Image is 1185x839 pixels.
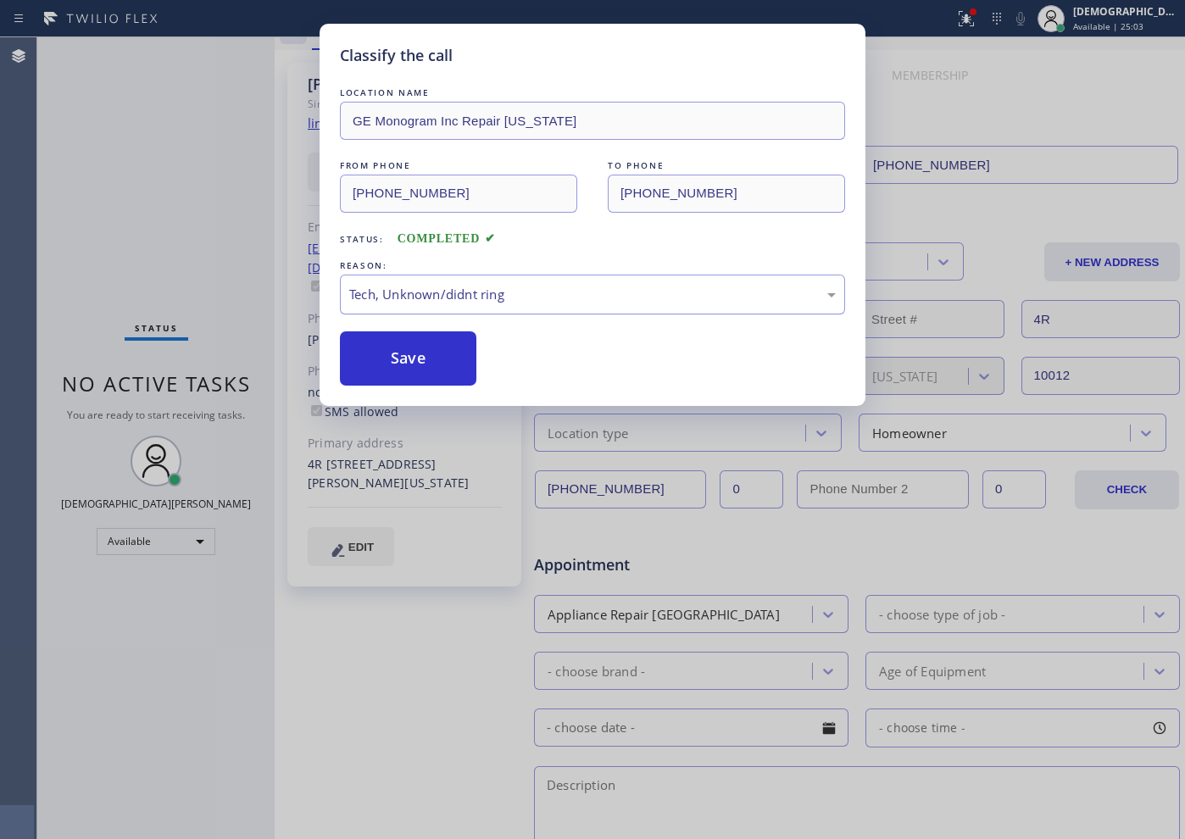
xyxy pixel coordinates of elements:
div: TO PHONE [608,157,845,175]
div: Tech, Unknown/didnt ring [349,285,836,304]
span: Status: [340,233,384,245]
div: LOCATION NAME [340,84,845,102]
h5: Classify the call [340,44,453,67]
div: FROM PHONE [340,157,577,175]
div: REASON: [340,257,845,275]
input: From phone [340,175,577,213]
button: Save [340,331,476,386]
span: COMPLETED [398,232,496,245]
input: To phone [608,175,845,213]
